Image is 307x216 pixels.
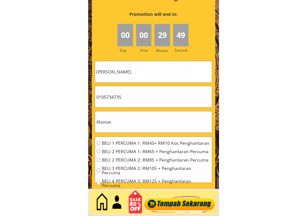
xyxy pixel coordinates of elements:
input: Telefon [95,86,212,107]
h3: Second [175,47,190,53]
span: BELI 1 PERCUMA 1: RM45+ RM10 Kos Penghantaran [102,141,210,145]
input: Nama [95,61,212,82]
span: BELI 3 PERCUMA 2: RM105 + Penghantaran Percuma [102,166,210,175]
h3: Minute [156,48,170,54]
h3: Hour [140,47,153,53]
input: Alamat [95,111,212,133]
span: BELI 2 PERCUMA 2: RM85 + Penghantaran Percuma [102,158,210,162]
span: BELI 4 PERCUMA 3: RM125 + Penghantaran Percuma [102,179,210,188]
h3: Day [120,47,135,53]
h3: Promotion will end in: [118,11,189,18]
span: BELI 2 PERCUMA 1: RM65 + Penghantaran Percuma [102,149,210,154]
